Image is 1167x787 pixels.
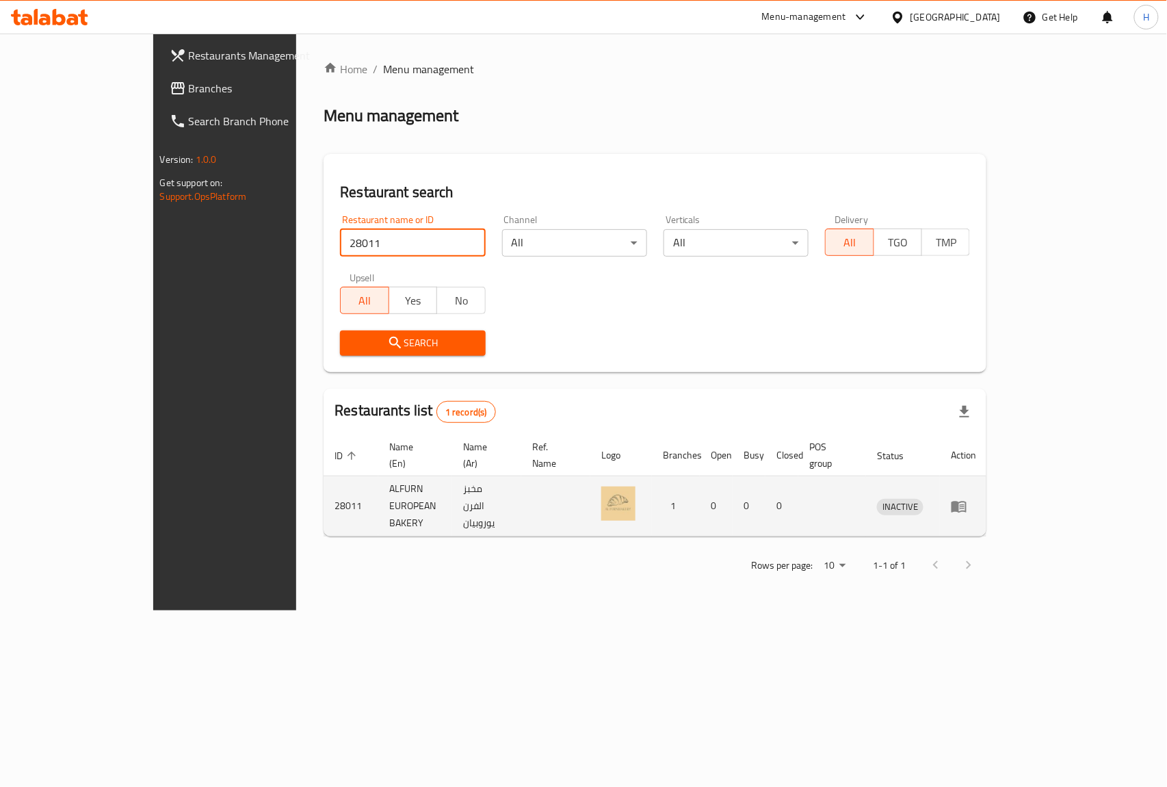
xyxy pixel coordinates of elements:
[652,476,700,537] td: 1
[350,273,375,283] label: Upsell
[502,229,647,257] div: All
[880,233,917,253] span: TGO
[765,435,798,476] th: Closed
[196,151,217,168] span: 1.0.0
[652,435,700,476] th: Branches
[452,476,521,537] td: مخبز الفرن يوروبيان
[873,557,906,574] p: 1-1 of 1
[463,439,505,472] span: Name (Ar)
[383,61,474,77] span: Menu management
[346,291,383,311] span: All
[324,476,378,537] td: 28011
[437,406,495,419] span: 1 record(s)
[762,9,846,25] div: Menu-management
[831,233,868,253] span: All
[751,557,813,574] p: Rows per page:
[877,448,921,464] span: Status
[160,174,223,192] span: Get support on:
[340,331,485,356] button: Search
[159,39,348,72] a: Restaurants Management
[910,10,1001,25] div: [GEOGRAPHIC_DATA]
[160,151,194,168] span: Version:
[940,435,987,476] th: Action
[324,105,458,127] h2: Menu management
[189,113,337,129] span: Search Branch Phone
[733,435,765,476] th: Busy
[590,435,652,476] th: Logo
[733,476,765,537] td: 0
[335,448,360,464] span: ID
[395,291,432,311] span: Yes
[601,487,635,521] img: ALFURN EUROPEAN BAKERY
[443,291,480,311] span: No
[700,476,733,537] td: 0
[159,72,348,105] a: Branches
[1143,10,1149,25] span: H
[160,188,247,205] a: Support.OpsPlatform
[189,80,337,96] span: Branches
[189,47,337,64] span: Restaurants Management
[948,396,981,428] div: Export file
[809,439,850,472] span: POS group
[700,435,733,476] th: Open
[818,556,851,576] div: Rows per page:
[340,182,970,203] h2: Restaurant search
[921,229,970,256] button: TMP
[335,400,495,423] h2: Restaurants list
[765,476,798,537] td: 0
[340,287,389,314] button: All
[378,476,452,537] td: ALFURN EUROPEAN BAKERY
[835,215,869,224] label: Delivery
[389,287,437,314] button: Yes
[373,61,378,77] li: /
[340,229,485,257] input: Search for restaurant name or ID..
[874,229,922,256] button: TGO
[532,439,574,472] span: Ref. Name
[928,233,965,253] span: TMP
[389,439,436,472] span: Name (En)
[664,229,809,257] div: All
[324,435,987,537] table: enhanced table
[159,105,348,138] a: Search Branch Phone
[324,61,986,77] nav: breadcrumb
[351,335,474,352] span: Search
[877,499,923,515] span: INACTIVE
[436,287,485,314] button: No
[825,229,874,256] button: All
